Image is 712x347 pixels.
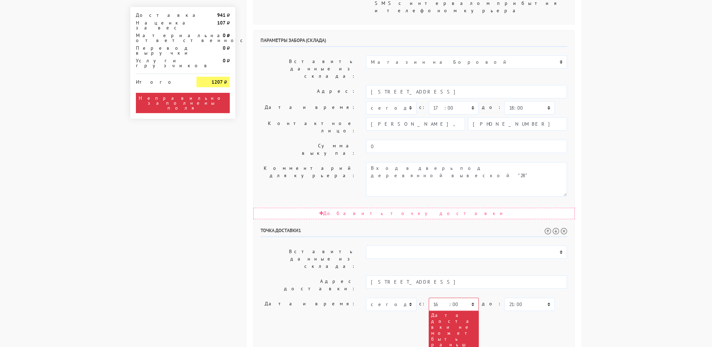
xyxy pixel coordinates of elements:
[366,162,567,196] textarea: Вход в дверь под деревянной вывеской "28"
[419,101,426,113] label: c:
[222,57,225,64] strong: 0
[255,245,361,272] label: Вставить данные из склада:
[255,117,361,137] label: Контактное лицо:
[136,93,230,113] div: Неправильно заполнены поля
[253,208,575,219] div: Добавить точку доставки
[482,101,502,113] label: до:
[131,20,192,30] div: Наценка за вес
[136,77,186,84] div: Итого
[261,37,567,47] h6: Параметры забора (склада)
[131,58,192,68] div: Услуги грузчиков
[261,228,567,237] h6: Точка доставки
[211,79,222,85] strong: 1207
[131,46,192,55] div: Перевод выручки
[482,298,502,310] label: до:
[217,12,225,18] strong: 941
[131,13,192,18] div: Доставка
[217,20,225,26] strong: 107
[255,162,361,196] label: Комментарий для курьера:
[419,298,426,310] label: c:
[222,32,225,39] strong: 0
[131,33,192,43] div: Материальная ответственность
[255,140,361,159] label: Сумма выкупа:
[222,45,225,51] strong: 0
[255,275,361,295] label: Адрес доставки:
[298,227,301,234] span: 1
[255,55,361,82] label: Вставить данные из склада:
[468,117,567,131] input: Телефон
[255,85,361,98] label: Адрес:
[255,101,361,114] label: Дата и время:
[366,117,465,131] input: Имя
